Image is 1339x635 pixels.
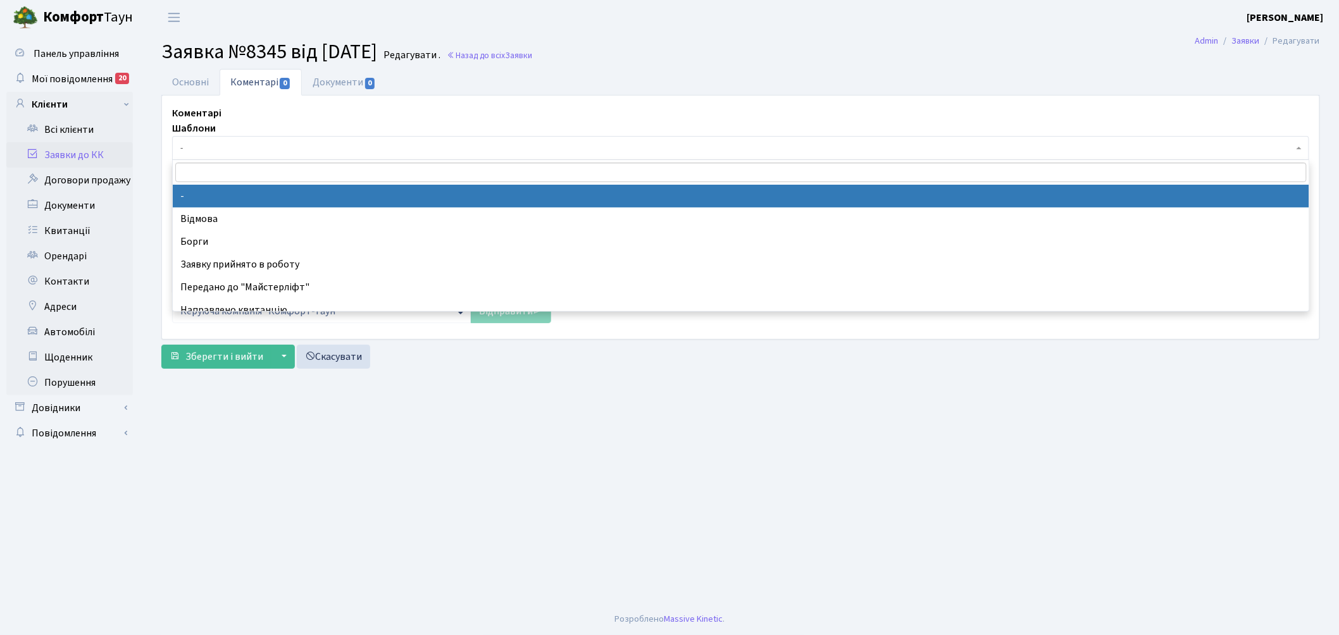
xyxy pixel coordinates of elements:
body: Rich Text Area. Press ALT-0 for help. [10,10,1126,24]
li: Борги [173,230,1309,253]
span: Мої повідомлення [32,72,113,86]
span: 0 [280,78,290,89]
a: Орендарі [6,244,133,269]
a: Клієнти [6,92,133,117]
b: Комфорт [43,7,104,27]
label: Шаблони [172,121,216,136]
li: Редагувати [1260,34,1320,48]
nav: breadcrumb [1176,28,1339,54]
li: Заявку прийнято в роботу [173,253,1309,276]
a: Заявки [1232,34,1260,47]
a: Автомобілі [6,319,133,345]
a: Щоденник [6,345,133,370]
span: Панель управління [34,47,119,61]
a: Admin [1195,34,1219,47]
button: Зберегти і вийти [161,345,271,369]
a: Адреси [6,294,133,319]
a: Заявки до КК [6,142,133,168]
a: Порушення [6,370,133,395]
li: Направлено квитанцію [173,299,1309,321]
a: Довідники [6,395,133,421]
a: [PERSON_NAME] [1247,10,1324,25]
li: Передано до "Майстерліфт" [173,276,1309,299]
li: - [173,185,1309,207]
img: logo.png [13,5,38,30]
a: Скасувати [297,345,370,369]
small: Редагувати . [381,49,440,61]
a: Основні [161,69,220,96]
li: Відмова [173,207,1309,230]
div: 20 [115,73,129,84]
div: Розроблено . [614,612,725,626]
button: Переключити навігацію [158,7,190,28]
a: Документи [302,69,387,96]
span: Таун [43,7,133,28]
span: 0 [365,78,375,89]
a: Назад до всіхЗаявки [447,49,532,61]
a: Мої повідомлення20 [6,66,133,92]
b: [PERSON_NAME] [1247,11,1324,25]
a: Договори продажу [6,168,133,193]
a: Коментарі [220,69,302,96]
span: - [180,142,1293,154]
label: Коментарі [172,106,221,121]
a: Повідомлення [6,421,133,446]
a: Massive Kinetic [664,612,723,626]
span: Заявки [505,49,532,61]
a: Всі клієнти [6,117,133,142]
a: Панель управління [6,41,133,66]
span: Заявка №8345 від [DATE] [161,37,377,66]
a: Контакти [6,269,133,294]
a: Документи [6,193,133,218]
span: - [172,136,1309,160]
span: Зберегти і вийти [185,350,263,364]
a: Квитанції [6,218,133,244]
